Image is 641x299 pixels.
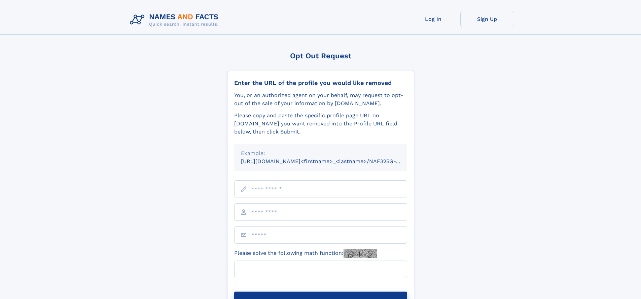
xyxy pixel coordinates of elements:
[241,149,400,157] div: Example:
[234,112,407,136] div: Please copy and paste the specific profile page URL on [DOMAIN_NAME] you want removed into the Pr...
[127,11,224,29] img: Logo Names and Facts
[406,11,460,27] a: Log In
[234,91,407,108] div: You, or an authorized agent on your behalf, may request to opt-out of the sale of your informatio...
[227,52,414,60] div: Opt Out Request
[234,79,407,87] div: Enter the URL of the profile you would like removed
[460,11,514,27] a: Sign Up
[234,249,377,258] label: Please solve the following math function:
[241,158,420,165] small: [URL][DOMAIN_NAME]<firstname>_<lastname>/NAF325G-xxxxxxxx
